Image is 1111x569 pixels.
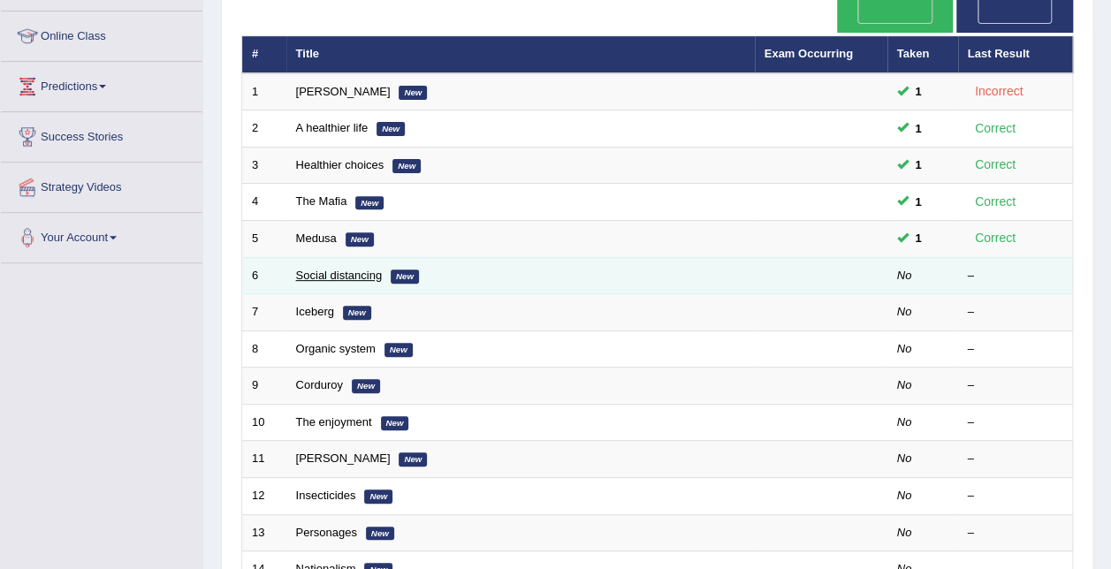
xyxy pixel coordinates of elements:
td: 8 [242,330,286,368]
em: New [381,416,409,430]
div: – [968,488,1063,505]
em: No [897,415,912,429]
div: – [968,304,1063,321]
a: Social distancing [296,269,383,282]
th: Title [286,36,755,73]
em: New [377,122,405,136]
div: – [968,377,1063,394]
div: – [968,525,1063,542]
em: New [352,379,380,393]
a: Medusa [296,231,337,245]
a: Your Account [1,213,202,257]
div: Correct [968,155,1023,175]
em: No [897,378,912,391]
div: Correct [968,228,1023,248]
td: 2 [242,110,286,148]
div: Incorrect [968,81,1031,102]
td: 9 [242,368,286,405]
a: [PERSON_NAME] [296,451,391,465]
a: The enjoyment [296,415,372,429]
a: Organic system [296,342,376,355]
em: New [366,527,394,541]
a: Healthier choices [296,158,384,171]
td: 11 [242,441,286,478]
a: A healthier life [296,121,369,134]
em: New [391,269,419,284]
th: # [242,36,286,73]
a: Strategy Videos [1,163,202,207]
span: You can still take this question [909,82,929,101]
em: New [384,343,413,357]
th: Taken [887,36,958,73]
td: 1 [242,73,286,110]
td: 5 [242,221,286,258]
em: New [364,489,392,504]
em: New [399,86,427,100]
div: Correct [968,118,1023,139]
div: – [968,451,1063,467]
em: No [897,489,912,502]
span: You can still take this question [909,229,929,247]
em: New [399,452,427,467]
a: The Mafia [296,194,347,208]
em: New [343,306,371,320]
td: 10 [242,404,286,441]
em: No [897,526,912,539]
td: 7 [242,294,286,331]
a: [PERSON_NAME] [296,85,391,98]
em: No [897,342,912,355]
a: Success Stories [1,112,202,156]
div: Correct [968,192,1023,212]
a: Corduroy [296,378,343,391]
em: No [897,305,912,318]
span: You can still take this question [909,119,929,138]
a: Insecticides [296,489,356,502]
em: New [355,196,384,210]
em: No [897,451,912,465]
a: Online Class [1,11,202,56]
td: 13 [242,514,286,551]
td: 4 [242,184,286,221]
em: New [392,159,421,173]
em: No [897,269,912,282]
div: – [968,414,1063,431]
div: – [968,268,1063,284]
a: Iceberg [296,305,334,318]
span: You can still take this question [909,156,929,174]
a: Personages [296,526,357,539]
a: Predictions [1,62,202,106]
td: 3 [242,147,286,184]
td: 6 [242,257,286,294]
td: 12 [242,477,286,514]
th: Last Result [958,36,1073,73]
div: – [968,341,1063,358]
a: Exam Occurring [765,47,853,60]
span: You can still take this question [909,193,929,211]
em: New [346,232,374,247]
